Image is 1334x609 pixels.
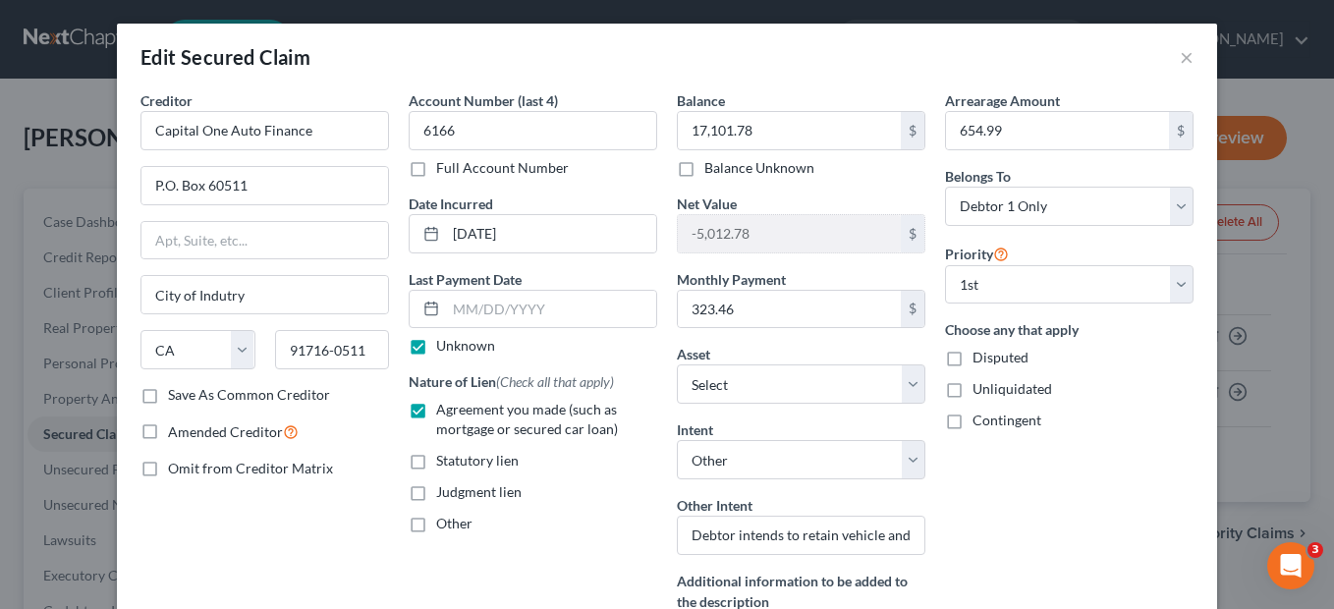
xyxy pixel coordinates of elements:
[901,291,924,328] div: $
[1267,542,1314,589] iframe: Intercom live chat
[168,385,330,405] label: Save As Common Creditor
[1307,542,1323,558] span: 3
[436,401,618,437] span: Agreement you made (such as mortgage or secured car loan)
[677,346,710,362] span: Asset
[141,222,388,259] input: Apt, Suite, etc...
[409,194,493,214] label: Date Incurred
[946,112,1169,149] input: 0.00
[140,92,193,109] span: Creditor
[275,330,390,369] input: Enter zip...
[973,380,1052,397] span: Unliquidated
[168,423,283,440] span: Amended Creditor
[973,349,1028,365] span: Disputed
[436,336,495,356] label: Unknown
[945,242,1009,265] label: Priority
[140,111,389,150] input: Search creditor by name...
[678,215,901,252] input: 0.00
[945,168,1011,185] span: Belongs To
[677,419,713,440] label: Intent
[704,158,814,178] label: Balance Unknown
[436,515,472,531] span: Other
[141,276,388,313] input: Enter city...
[945,319,1194,340] label: Choose any that apply
[141,167,388,204] input: Enter address...
[140,43,310,71] div: Edit Secured Claim
[677,194,737,214] label: Net Value
[678,291,901,328] input: 0.00
[409,90,558,111] label: Account Number (last 4)
[436,483,522,500] span: Judgment lien
[409,371,614,392] label: Nature of Lien
[677,516,925,555] input: Specify...
[677,269,786,290] label: Monthly Payment
[168,460,333,476] span: Omit from Creditor Matrix
[677,495,752,516] label: Other Intent
[1169,112,1193,149] div: $
[446,215,656,252] input: MM/DD/YYYY
[436,452,519,469] span: Statutory lien
[446,291,656,328] input: MM/DD/YYYY
[409,111,657,150] input: XXXX
[678,112,901,149] input: 0.00
[409,269,522,290] label: Last Payment Date
[901,215,924,252] div: $
[677,90,725,111] label: Balance
[496,373,614,390] span: (Check all that apply)
[901,112,924,149] div: $
[945,90,1060,111] label: Arrearage Amount
[973,412,1041,428] span: Contingent
[436,158,569,178] label: Full Account Number
[1180,45,1194,69] button: ×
